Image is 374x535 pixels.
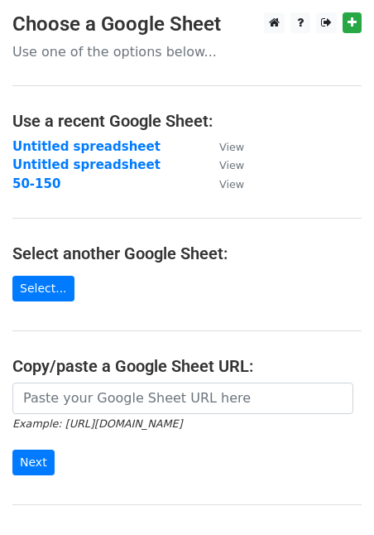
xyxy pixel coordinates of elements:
[12,417,182,430] small: Example: [URL][DOMAIN_NAME]
[12,111,362,131] h4: Use a recent Google Sheet:
[12,383,353,414] input: Paste your Google Sheet URL here
[12,276,74,301] a: Select...
[12,139,161,154] a: Untitled spreadsheet
[203,157,244,172] a: View
[12,243,362,263] h4: Select another Google Sheet:
[203,139,244,154] a: View
[12,450,55,475] input: Next
[12,356,362,376] h4: Copy/paste a Google Sheet URL:
[219,178,244,190] small: View
[219,141,244,153] small: View
[12,43,362,60] p: Use one of the options below...
[12,157,161,172] a: Untitled spreadsheet
[203,176,244,191] a: View
[12,176,60,191] a: 50-150
[219,159,244,171] small: View
[12,12,362,36] h3: Choose a Google Sheet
